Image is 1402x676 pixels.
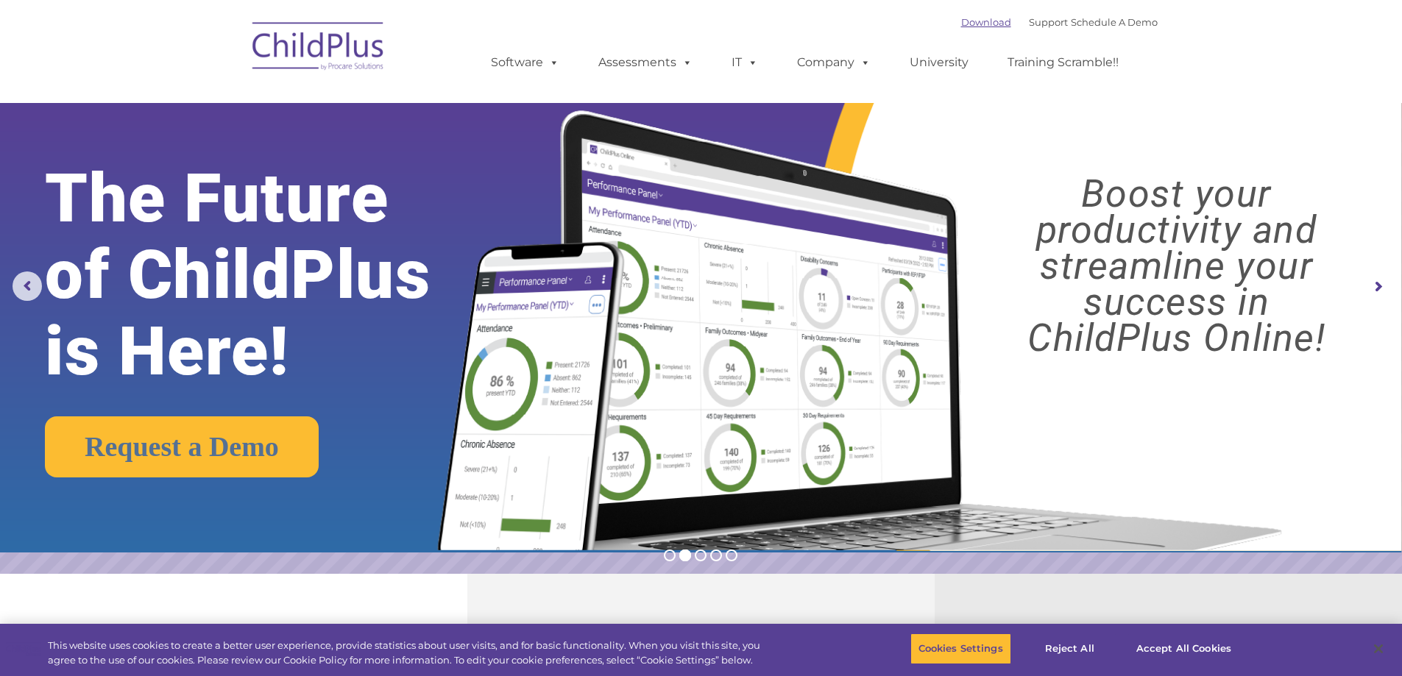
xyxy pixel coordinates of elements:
[993,48,1133,77] a: Training Scramble!!
[895,48,983,77] a: University
[205,157,267,168] span: Phone number
[1362,633,1395,665] button: Close
[1071,16,1158,28] a: Schedule A Demo
[205,97,249,108] span: Last name
[1029,16,1068,28] a: Support
[476,48,574,77] a: Software
[717,48,773,77] a: IT
[1024,633,1116,664] button: Reject All
[969,176,1384,356] rs-layer: Boost your productivity and streamline your success in ChildPlus Online!
[961,16,1158,28] font: |
[961,16,1011,28] a: Download
[584,48,707,77] a: Assessments
[45,160,492,390] rs-layer: The Future of ChildPlus is Here!
[1128,633,1239,664] button: Accept All Cookies
[910,633,1011,664] button: Cookies Settings
[245,12,392,85] img: ChildPlus by Procare Solutions
[45,416,319,477] a: Request a Demo
[782,48,885,77] a: Company
[48,638,771,667] div: This website uses cookies to create a better user experience, provide statistics about user visit...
